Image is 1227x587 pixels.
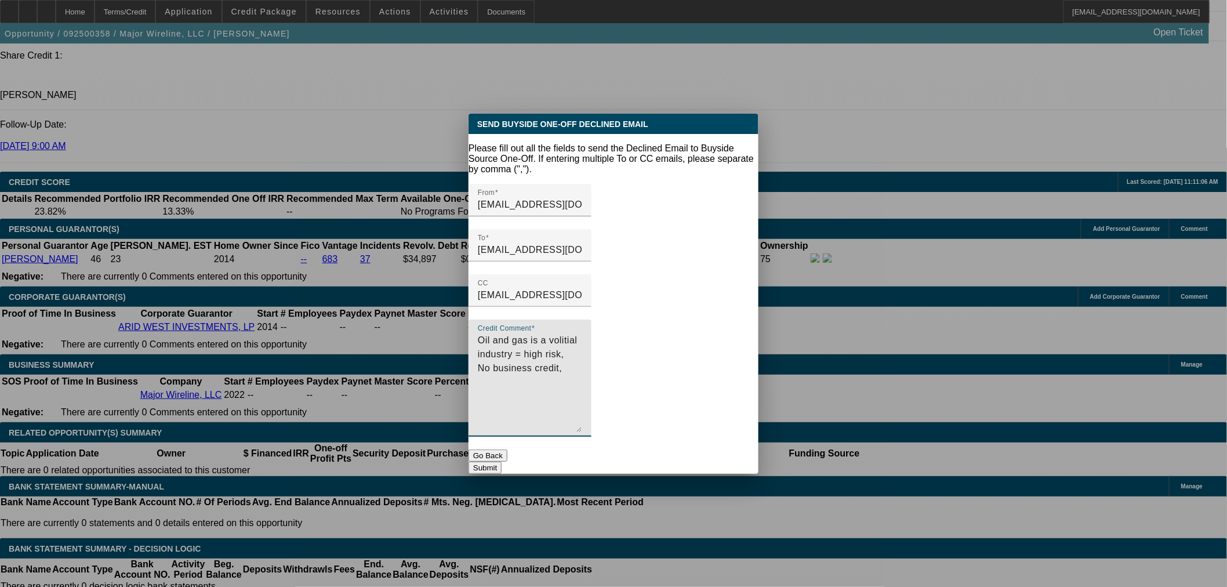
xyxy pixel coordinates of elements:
[469,450,507,462] button: Go Back
[478,189,495,196] mat-label: From
[478,234,485,241] mat-label: To
[469,143,758,175] p: Please fill out all the fields to send the Declined Email to Buyside Source One-Off. If entering ...
[477,119,648,129] span: Send Buyside One-Off Declined Email
[478,279,488,287] mat-label: CC
[478,324,532,332] mat-label: Credit Comment
[469,462,502,474] button: Submit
